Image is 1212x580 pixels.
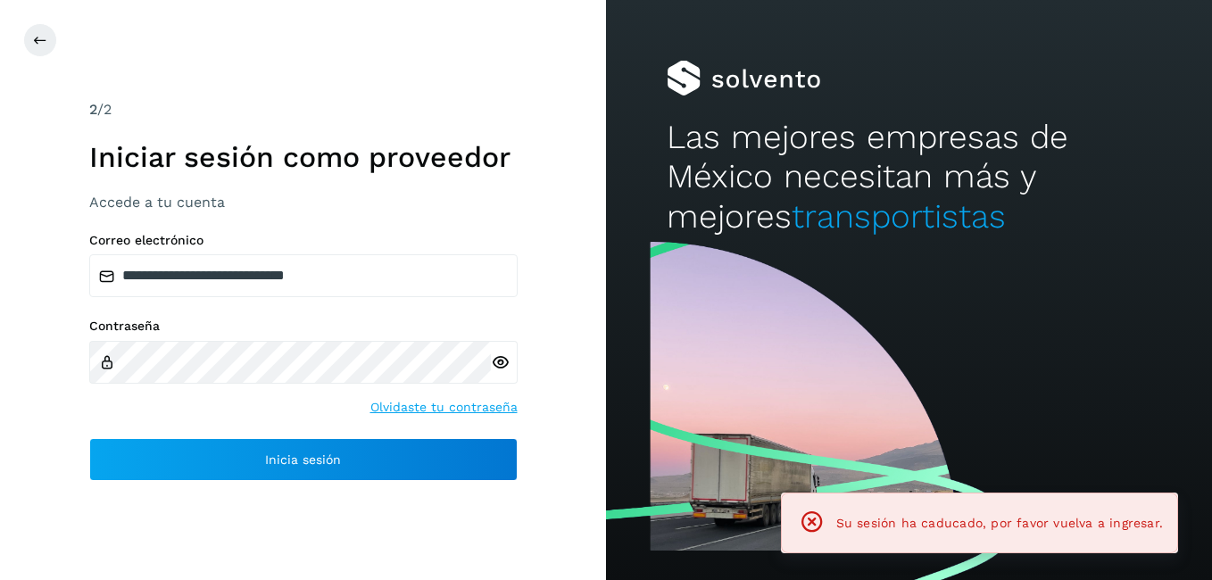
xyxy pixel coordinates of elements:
[89,101,97,118] span: 2
[667,118,1151,236] h2: Las mejores empresas de México necesitan más y mejores
[89,438,518,481] button: Inicia sesión
[89,140,518,174] h1: Iniciar sesión como proveedor
[89,319,518,334] label: Contraseña
[89,194,518,211] h3: Accede a tu cuenta
[836,516,1163,530] span: Su sesión ha caducado, por favor vuelva a ingresar.
[89,99,518,120] div: /2
[265,453,341,466] span: Inicia sesión
[370,398,518,417] a: Olvidaste tu contraseña
[792,197,1006,236] span: transportistas
[89,233,518,248] label: Correo electrónico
